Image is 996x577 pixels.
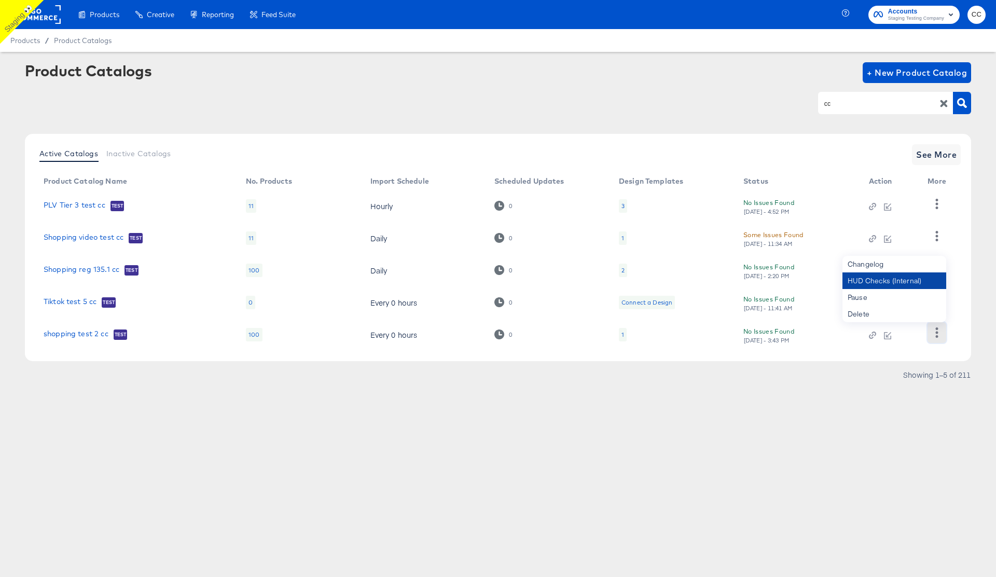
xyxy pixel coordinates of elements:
[110,202,125,210] span: Test
[40,36,54,45] span: /
[842,289,946,306] div: Pause
[972,9,981,21] span: CC
[621,202,625,210] div: 3
[246,177,292,185] div: No. Products
[867,65,967,80] span: + New Product Catalog
[619,231,627,245] div: 1
[246,264,262,277] div: 100
[916,147,957,162] span: See More
[822,98,933,109] input: Search Product Catalogs
[147,10,174,19] span: Creative
[362,222,487,254] td: Daily
[619,296,675,309] div: Connect a Design
[621,298,672,307] div: Connect a Design
[494,265,513,275] div: 0
[842,256,946,272] div: Changelog
[508,299,513,306] div: 0
[743,229,804,240] div: Some Issues Found
[919,173,959,190] th: More
[44,233,123,243] a: Shopping video test cc
[106,149,171,158] span: Inactive Catalogs
[125,266,139,274] span: Test
[54,36,112,45] a: Product Catalogs
[246,328,262,341] div: 100
[246,296,255,309] div: 0
[44,265,119,276] a: Shopping reg 135.1 cc
[621,331,624,339] div: 1
[102,298,116,307] span: Test
[868,6,960,24] button: AccountsStaging Testing Company
[888,15,944,23] span: Staging Testing Company
[619,328,627,341] div: 1
[129,234,143,242] span: Test
[494,177,564,185] div: Scheduled Updates
[619,264,627,277] div: 2
[912,144,961,165] button: See More
[903,371,971,378] div: Showing 1–5 of 211
[362,286,487,319] td: Every 0 hours
[44,201,105,211] a: PLV Tier 3 test cc
[735,173,861,190] th: Status
[90,10,119,19] span: Products
[44,297,96,308] a: Tiktok test 5 cc
[362,190,487,222] td: Hourly
[619,177,683,185] div: Design Templates
[25,62,151,79] div: Product Catalogs
[370,177,429,185] div: Import Schedule
[842,272,946,289] div: HUD Checks (Internal)
[743,240,793,248] div: [DATE] - 11:34 AM
[261,10,296,19] span: Feed Suite
[494,201,513,211] div: 0
[743,229,804,248] button: Some Issues Found[DATE] - 11:34 AM
[508,202,513,210] div: 0
[39,149,98,158] span: Active Catalogs
[861,173,920,190] th: Action
[246,199,256,213] div: 11
[114,331,128,339] span: Test
[863,62,971,83] button: + New Product Catalog
[10,36,40,45] span: Products
[44,177,127,185] div: Product Catalog Name
[508,235,513,242] div: 0
[44,329,108,340] a: shopping test 2 cc
[508,267,513,274] div: 0
[362,319,487,351] td: Every 0 hours
[362,254,487,286] td: Daily
[888,6,944,17] span: Accounts
[508,331,513,338] div: 0
[246,231,256,245] div: 11
[619,199,627,213] div: 3
[494,297,513,307] div: 0
[494,233,513,243] div: 0
[494,329,513,339] div: 0
[621,266,625,274] div: 2
[202,10,234,19] span: Reporting
[621,234,624,242] div: 1
[967,6,986,24] button: CC
[842,306,946,322] div: Delete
